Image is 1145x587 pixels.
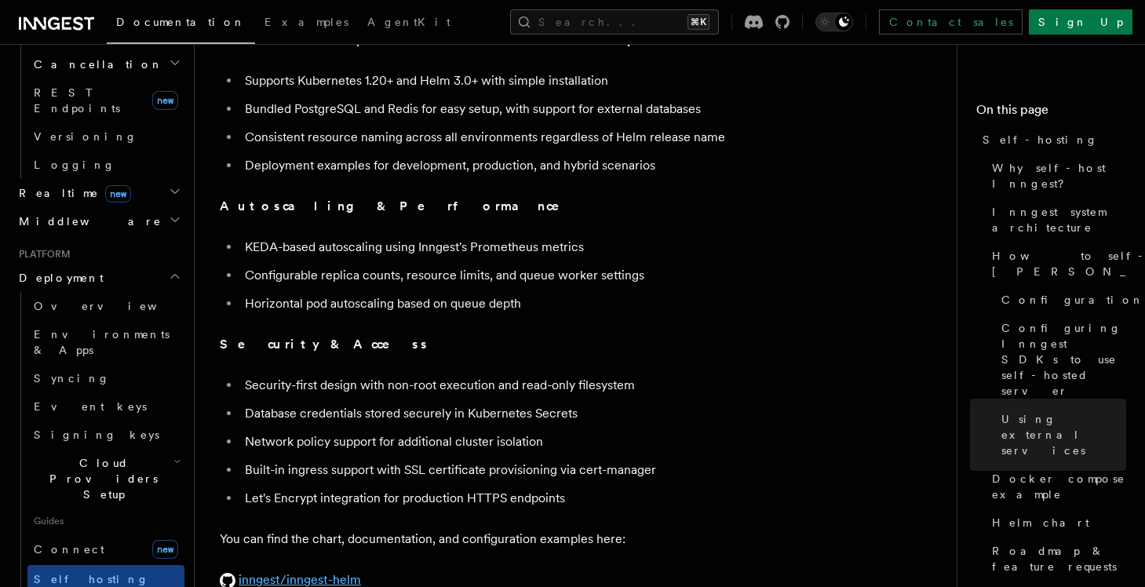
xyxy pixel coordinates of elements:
span: new [152,91,178,110]
span: Signing keys [34,428,159,441]
a: Signing keys [27,421,184,449]
button: Middleware [13,207,184,235]
a: How to self-host [PERSON_NAME] [986,242,1126,286]
a: inngest/inngest-helm [220,572,361,587]
a: Configuring Inngest SDKs to use self-hosted server [995,314,1126,405]
li: Let's Encrypt integration for production HTTPS endpoints [240,487,848,509]
a: AgentKit [358,5,460,42]
span: Cancellation [27,57,163,72]
span: Inngest system architecture [992,204,1126,235]
h4: On this page [976,100,1126,126]
a: Connectnew [27,534,184,565]
a: Logging [27,151,184,179]
span: Docker compose example [992,471,1126,502]
span: Self hosting [34,573,149,585]
strong: Autoscaling & Performance [220,199,582,213]
li: KEDA-based autoscaling using Inngest's Prometheus metrics [240,236,848,258]
button: Realtimenew [13,179,184,207]
li: Built-in ingress support with SSL certificate provisioning via cert-manager [240,459,848,481]
li: Configurable replica counts, resource limits, and queue worker settings [240,264,848,286]
a: Why self-host Inngest? [986,154,1126,198]
span: Versioning [34,130,137,143]
a: Helm chart [986,509,1126,537]
kbd: ⌘K [687,14,709,30]
span: Guides [27,509,184,534]
a: Event keys [27,392,184,421]
a: Self-hosting [976,126,1126,154]
a: Roadmap & feature requests [986,537,1126,581]
span: Why self-host Inngest? [992,160,1126,191]
a: Environments & Apps [27,320,184,364]
a: Syncing [27,364,184,392]
strong: Security & Access [220,337,429,352]
li: Supports Kubernetes 1.20+ and Helm 3.0+ with simple installation [240,70,848,92]
li: Deployment examples for development, production, and hybrid scenarios [240,155,848,177]
li: Consistent resource naming across all environments regardless of Helm release name [240,126,848,148]
span: Self-hosting [983,132,1098,148]
span: Roadmap & feature requests [992,543,1126,574]
span: Examples [264,16,348,28]
span: Event keys [34,400,147,413]
span: Overview [34,300,195,312]
button: Cancellation [27,50,184,78]
a: Using external services [995,405,1126,465]
span: Using external services [1001,411,1126,458]
span: new [105,185,131,202]
span: Connect [34,543,104,556]
a: Versioning [27,122,184,151]
span: new [152,540,178,559]
button: Search...⌘K [510,9,719,35]
span: Logging [34,159,115,171]
span: Helm chart [992,515,1089,530]
a: Inngest system architecture [986,198,1126,242]
p: You can find the chart, documentation, and configuration examples here: [220,528,848,550]
button: Deployment [13,264,184,292]
span: Documentation [116,16,246,28]
a: Configuration [995,286,1126,314]
li: Database credentials stored securely in Kubernetes Secrets [240,403,848,425]
span: Platform [13,248,71,261]
li: Security-first design with non-root execution and read-only filesystem [240,374,848,396]
li: Bundled PostgreSQL and Redis for easy setup, with support for external databases [240,98,848,120]
span: Middleware [13,213,162,229]
span: Syncing [34,372,110,385]
span: Deployment [13,270,104,286]
a: Contact sales [879,9,1023,35]
a: Overview [27,292,184,320]
button: Cloud Providers Setup [27,449,184,509]
span: Configuring Inngest SDKs to use self-hosted server [1001,320,1126,399]
li: Horizontal pod autoscaling based on queue depth [240,293,848,315]
span: REST Endpoints [34,86,120,115]
li: Network policy support for additional cluster isolation [240,431,848,453]
button: Toggle dark mode [815,13,853,31]
span: Configuration [1001,292,1144,308]
span: AgentKit [367,16,450,28]
a: Documentation [107,5,255,44]
a: Docker compose example [986,465,1126,509]
a: Sign Up [1029,9,1132,35]
a: Examples [255,5,358,42]
span: Environments & Apps [34,328,170,356]
span: Cloud Providers Setup [27,455,173,502]
a: REST Endpointsnew [27,78,184,122]
span: Realtime [13,185,131,201]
